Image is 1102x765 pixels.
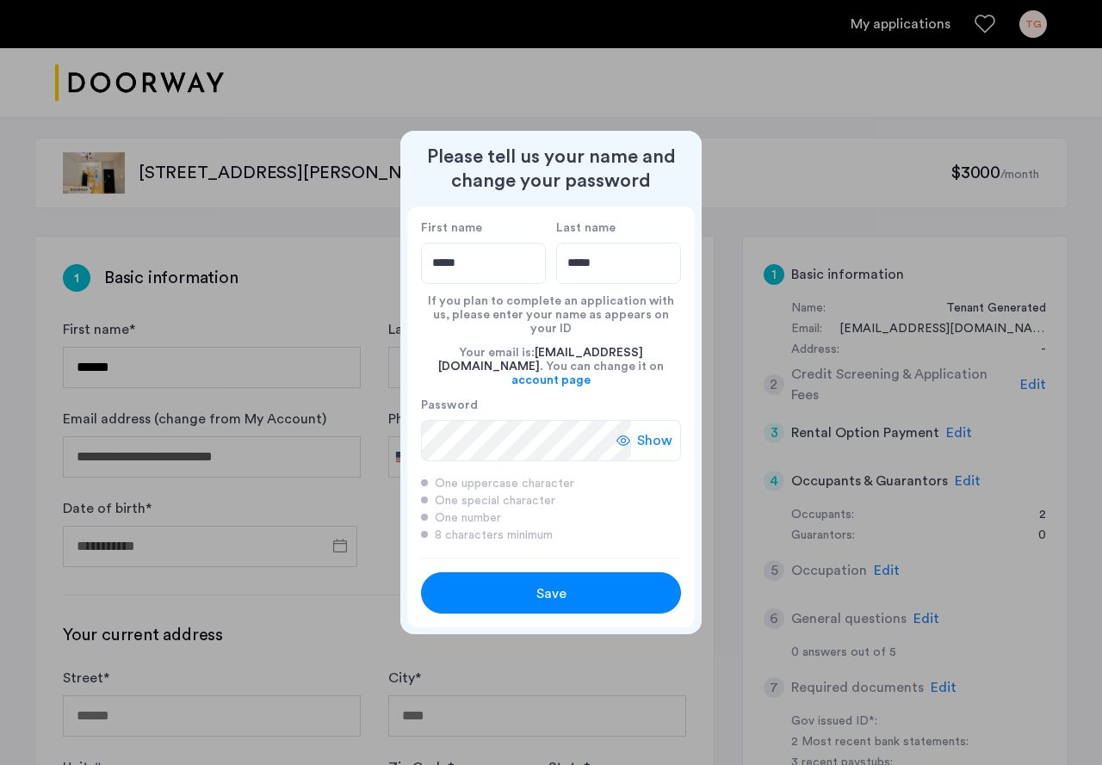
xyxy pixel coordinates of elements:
[421,509,681,527] div: One number
[421,492,681,509] div: One special character
[556,220,681,236] label: Last name
[536,583,566,604] span: Save
[421,527,681,544] div: 8 characters minimum
[421,336,681,398] div: Your email is: . You can change it on
[407,145,695,193] h2: Please tell us your name and change your password
[421,220,546,236] label: First name
[421,572,681,614] button: button
[637,430,672,451] span: Show
[511,373,591,387] a: account page
[421,284,681,336] div: If you plan to complete an application with us, please enter your name as appears on your ID
[421,475,681,492] div: One uppercase character
[438,347,643,373] span: [EMAIL_ADDRESS][DOMAIN_NAME]
[421,398,631,413] label: Password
